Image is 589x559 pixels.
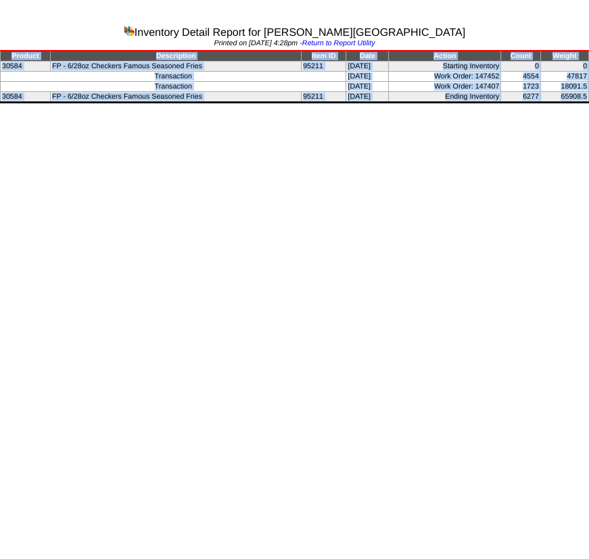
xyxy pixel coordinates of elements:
[1,82,346,92] td: Transaction
[124,25,135,36] img: graph.gif
[346,62,389,72] td: [DATE]
[540,92,588,103] td: 65908.5
[302,39,375,47] a: Return to Report Utility
[540,62,588,72] td: 0
[501,92,541,103] td: 6277
[51,62,302,72] td: FP - 6/28oz Checkers Famous Seasoned Fries
[389,62,501,72] td: Starting Inventory
[1,51,51,62] td: Product
[1,72,346,82] td: Transaction
[346,92,389,103] td: [DATE]
[51,51,302,62] td: Description
[302,92,346,103] td: 95211
[501,72,541,82] td: 4554
[540,72,588,82] td: 47817
[1,62,51,72] td: 30584
[540,51,588,62] td: Weight
[501,51,541,62] td: Count
[51,92,302,103] td: FP - 6/28oz Checkers Famous Seasoned Fries
[540,82,588,92] td: 18091.5
[389,82,501,92] td: Work Order: 147407
[346,72,389,82] td: [DATE]
[1,92,51,103] td: 30584
[501,62,541,72] td: 0
[389,92,501,103] td: Ending Inventory
[302,62,346,72] td: 95211
[302,51,346,62] td: Item ID
[346,51,389,62] td: Date
[389,72,501,82] td: Work Order: 147452
[346,82,389,92] td: [DATE]
[389,51,501,62] td: Action
[501,82,541,92] td: 1723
